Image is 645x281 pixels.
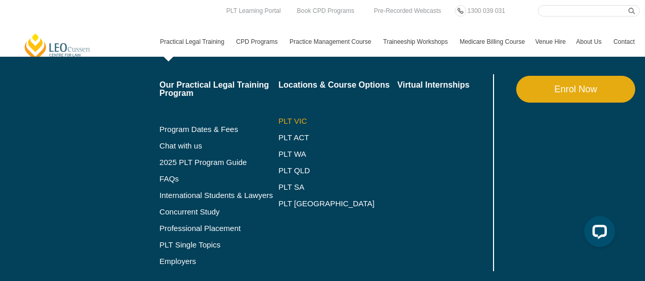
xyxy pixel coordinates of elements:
[160,224,279,233] a: Professional Placement
[576,212,619,255] iframe: LiveChat chat widget
[160,208,279,216] a: Concurrent Study
[571,27,608,57] a: About Us
[278,117,397,125] a: PLT VIC
[23,32,92,62] a: [PERSON_NAME] Centre for Law
[231,27,284,57] a: CPD Programs
[278,167,397,175] a: PLT QLD
[371,5,444,16] a: Pre-Recorded Webcasts
[160,158,253,167] a: 2025 PLT Program Guide
[224,5,283,16] a: PLT Learning Portal
[278,134,397,142] a: PLT ACT
[378,27,454,57] a: Traineeship Workshops
[454,27,530,57] a: Medicare Billing Course
[467,7,505,14] span: 1300 039 031
[278,183,397,191] a: PLT SA
[160,241,279,249] a: PLT Single Topics
[516,76,635,103] a: Enrol Now
[294,5,357,16] a: Book CPD Programs
[278,150,371,158] a: PLT WA
[155,27,231,57] a: Practical Legal Training
[465,5,507,16] a: 1300 039 031
[284,27,378,57] a: Practice Management Course
[278,81,397,89] a: Locations & Course Options
[160,257,279,266] a: Employers
[160,175,279,183] a: FAQs
[160,81,279,97] a: Our Practical Legal Training Program
[530,27,571,57] a: Venue Hire
[397,81,490,89] a: Virtual Internships
[160,191,279,200] a: International Students & Lawyers
[160,142,279,150] a: Chat with us
[608,27,640,57] a: Contact
[278,200,397,208] a: PLT [GEOGRAPHIC_DATA]
[160,125,279,134] a: Program Dates & Fees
